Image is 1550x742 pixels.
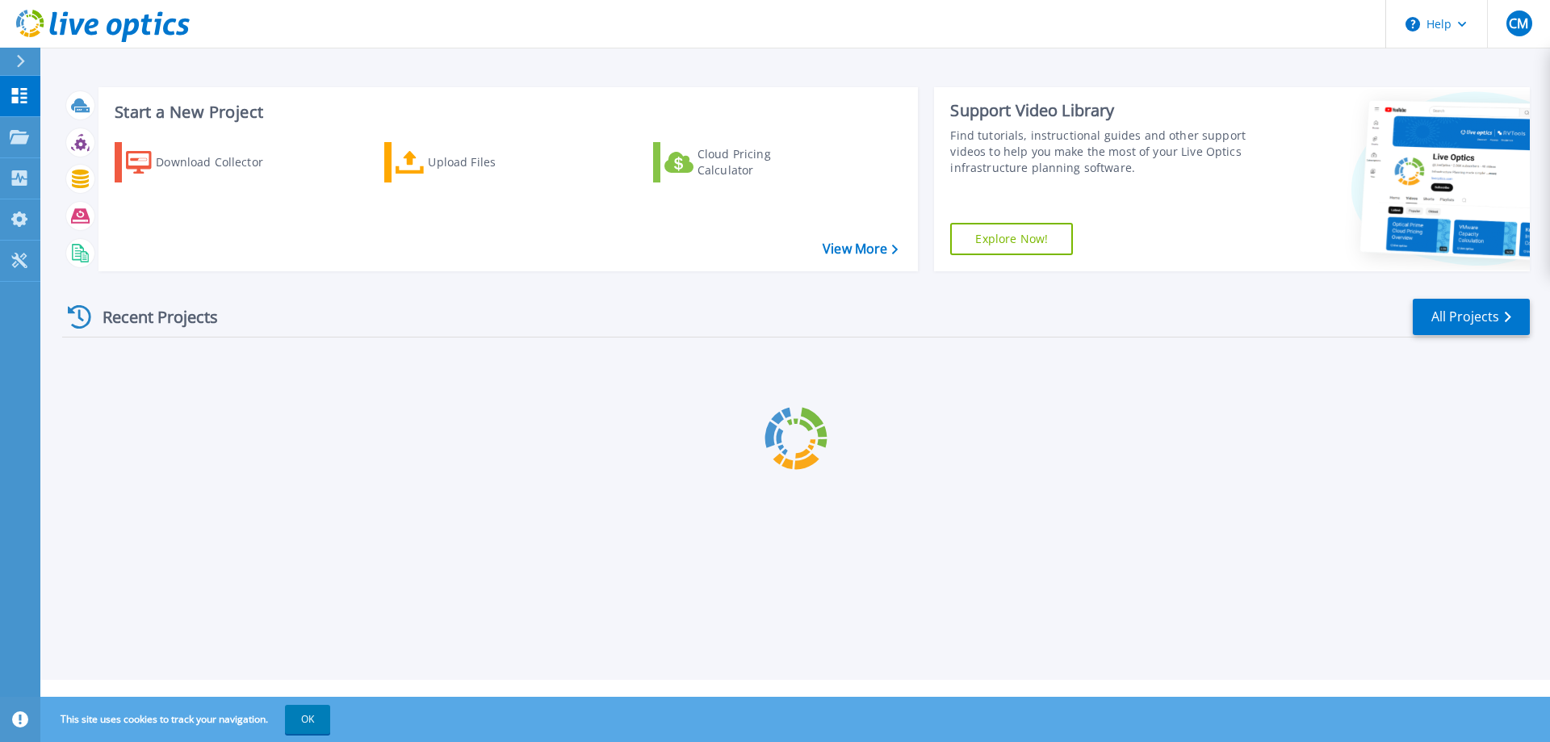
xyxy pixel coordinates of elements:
a: Explore Now! [950,223,1073,255]
div: Recent Projects [62,297,240,337]
a: View More [823,241,898,257]
div: Support Video Library [950,100,1254,121]
a: Cloud Pricing Calculator [653,142,833,182]
div: Upload Files [428,146,557,178]
a: Upload Files [384,142,564,182]
div: Find tutorials, instructional guides and other support videos to help you make the most of your L... [950,128,1254,176]
button: OK [285,705,330,734]
span: This site uses cookies to track your navigation. [44,705,330,734]
a: Download Collector [115,142,295,182]
div: Cloud Pricing Calculator [697,146,827,178]
h3: Start a New Project [115,103,898,121]
a: All Projects [1413,299,1530,335]
div: Download Collector [156,146,285,178]
span: CM [1509,17,1528,30]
